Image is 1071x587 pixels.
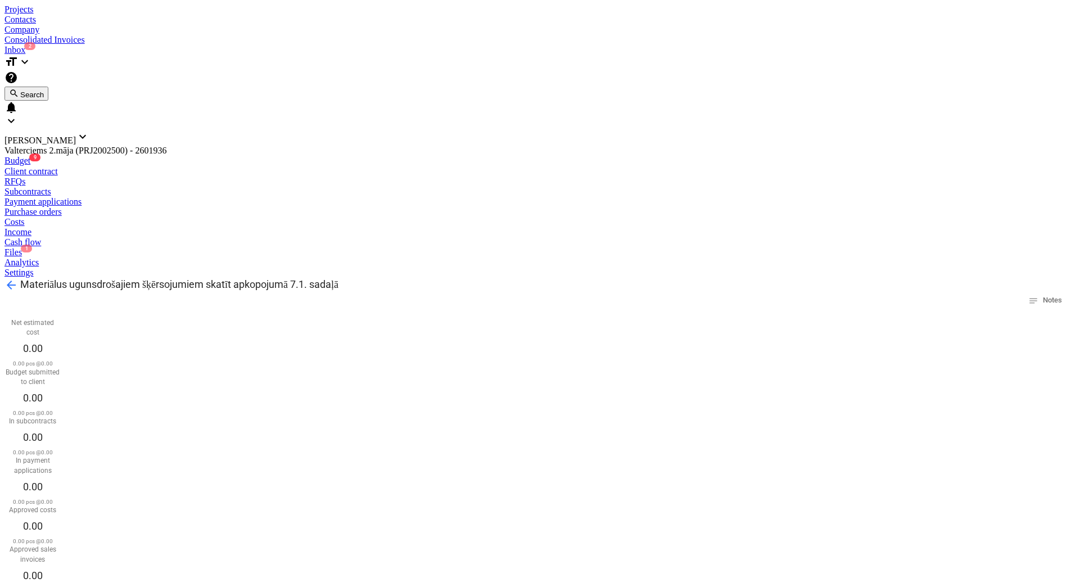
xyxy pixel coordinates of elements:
[4,177,1067,187] a: RFQs
[4,449,61,456] p: 0.00 pcs @ 0.00
[4,217,1067,227] a: Costs
[4,360,61,367] p: 0.00 pcs @ 0.00
[4,538,61,545] p: 0.00 pcs @ 0.00
[4,156,1067,166] a: Budget9
[4,35,1067,45] a: Consolidated Invoices
[4,318,61,337] p: Net estimated cost
[4,409,61,417] p: 0.00 pcs @ 0.00
[4,156,1067,166] div: Budget
[4,237,1067,247] a: Cash flow
[4,197,1067,207] a: Payment applications
[4,545,61,564] p: Approved sales invoices
[4,4,1067,15] a: Projects
[4,55,18,69] i: format_size
[20,278,338,290] span: Materiālus ugunsdrošajiem šķērsojumiem skatīt apkopojumā 7.1. sadaļā
[21,245,32,252] span: 1
[4,187,1067,197] a: Subcontracts
[4,456,61,475] p: In payment applications
[23,481,43,493] span: 0.00
[4,45,1067,55] div: Inbox
[1024,292,1067,309] button: Notes
[4,166,1067,177] a: Client contract
[23,520,43,532] span: 0.00
[4,247,1067,258] div: Files
[76,130,89,143] i: keyboard_arrow_down
[29,153,40,161] span: 9
[23,342,43,354] span: 0.00
[4,25,1067,35] a: Company
[4,87,48,101] button: Search
[4,207,1067,217] a: Purchase orders
[9,88,18,97] span: search
[23,570,43,581] span: 0.00
[4,45,1067,55] a: Inbox2
[4,247,1067,258] a: Files1
[4,136,76,145] span: [PERSON_NAME]
[1028,296,1038,306] span: notes
[4,417,61,426] p: In subcontracts
[23,431,43,443] span: 0.00
[4,71,18,84] i: Knowledge base
[4,505,61,515] p: Approved costs
[1015,533,1071,587] iframe: Chat Widget
[4,498,61,505] p: 0.00 pcs @ 0.00
[1028,294,1062,307] span: Notes
[4,278,18,292] span: arrow_back
[24,42,35,50] span: 2
[4,227,1067,237] a: Income
[23,392,43,404] span: 0.00
[4,268,1067,278] a: Settings
[4,258,1067,268] a: Analytics
[4,114,18,128] i: keyboard_arrow_down
[4,101,18,114] i: notifications
[4,15,1067,25] a: Contacts
[4,146,1067,156] div: Valterciems 2.māja (PRJ2002500) - 2601936
[18,55,31,69] i: keyboard_arrow_down
[4,368,61,387] p: Budget submitted to client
